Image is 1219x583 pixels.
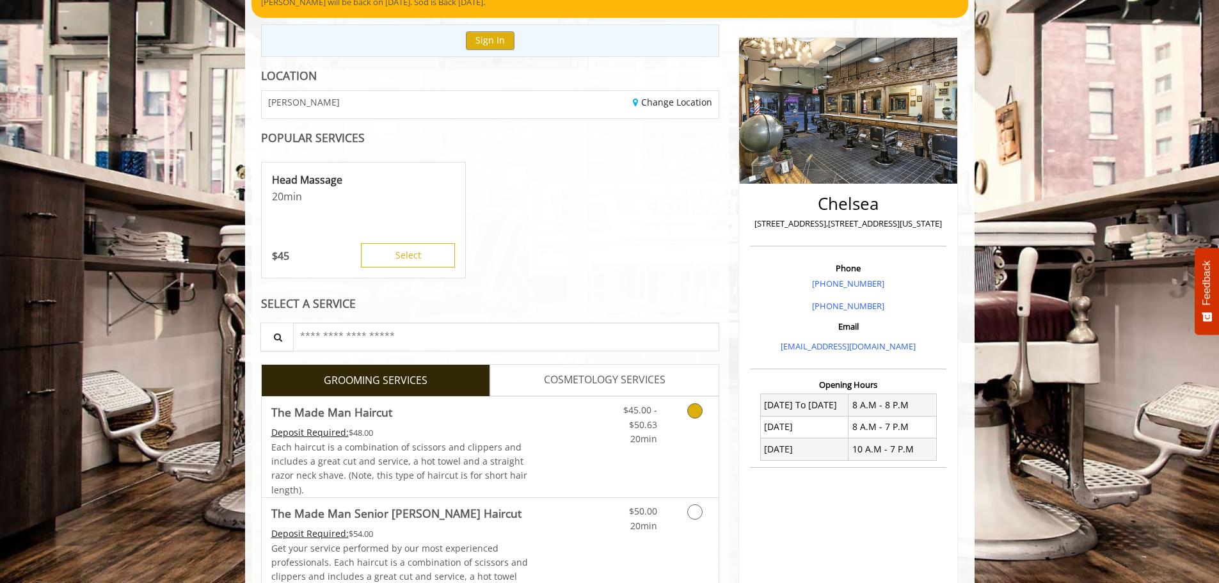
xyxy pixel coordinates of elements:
span: $45.00 - $50.63 [623,404,657,430]
td: [DATE] [760,416,849,438]
td: 8 A.M - 7 P.M [849,416,937,438]
p: 45 [272,249,289,263]
a: Change Location [633,96,712,108]
span: min [283,189,302,204]
p: 20 [272,189,455,204]
h3: Phone [753,264,943,273]
b: LOCATION [261,68,317,83]
a: [PHONE_NUMBER] [812,300,884,312]
a: [EMAIL_ADDRESS][DOMAIN_NAME] [781,340,916,352]
div: $54.00 [271,527,529,541]
span: Feedback [1201,260,1213,305]
h3: Opening Hours [750,380,946,389]
p: [STREET_ADDRESS],[STREET_ADDRESS][US_STATE] [753,217,943,230]
p: Head Massage [272,173,455,187]
span: GROOMING SERVICES [324,372,427,389]
span: [PERSON_NAME] [268,97,340,107]
td: [DATE] To [DATE] [760,394,849,416]
b: POPULAR SERVICES [261,130,365,145]
td: 8 A.M - 8 P.M [849,394,937,416]
td: [DATE] [760,438,849,460]
span: $ [272,249,278,263]
button: Select [361,243,455,268]
span: $50.00 [629,505,657,517]
button: Sign In [466,31,514,50]
span: COSMETOLOGY SERVICES [544,372,665,388]
td: 10 A.M - 7 P.M [849,438,937,460]
b: The Made Man Haircut [271,403,392,421]
button: Feedback - Show survey [1195,248,1219,335]
span: This service needs some Advance to be paid before we block your appointment [271,527,349,539]
h2: Chelsea [753,195,943,213]
b: The Made Man Senior [PERSON_NAME] Haircut [271,504,522,522]
button: Service Search [260,323,294,351]
div: $48.00 [271,426,529,440]
div: SELECT A SERVICE [261,298,720,310]
span: This service needs some Advance to be paid before we block your appointment [271,426,349,438]
h3: Email [753,322,943,331]
span: 20min [630,433,657,445]
span: Each haircut is a combination of scissors and clippers and includes a great cut and service, a ho... [271,441,527,496]
a: [PHONE_NUMBER] [812,278,884,289]
span: 20min [630,520,657,532]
